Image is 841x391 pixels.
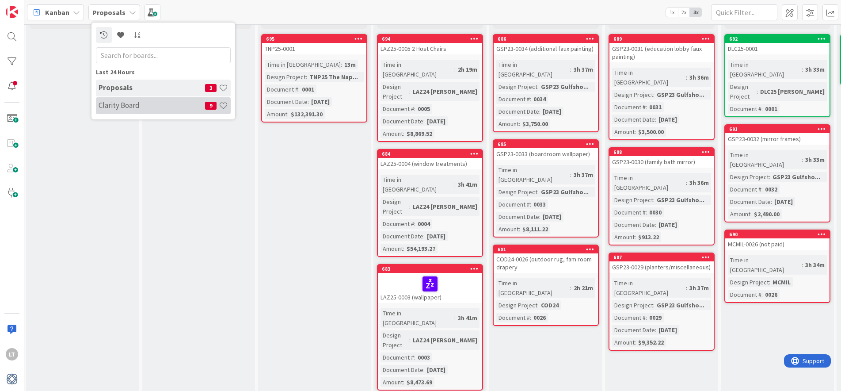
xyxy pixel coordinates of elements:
span: : [403,377,404,387]
span: : [750,209,752,219]
div: LAZ25-0004 (window treatments) [378,158,482,169]
div: 688 [609,148,714,156]
div: 3h 36m [687,73,711,82]
div: Document Date [381,116,423,126]
div: Document # [381,353,414,362]
div: Document # [612,207,646,217]
span: : [414,353,415,362]
div: TNP25-0001 [262,43,366,54]
div: Document # [728,104,761,114]
span: : [570,65,571,74]
div: LAZ25-0005 2 Host Chairs [378,43,482,54]
div: 685 [498,141,598,147]
span: : [646,313,647,322]
h4: Clarity Board [99,101,205,110]
div: Amount [496,224,519,234]
span: : [530,199,531,209]
b: Proposals [92,8,126,17]
div: Document # [728,184,761,194]
span: : [686,283,687,293]
div: 695 [262,35,366,43]
div: Document # [381,219,414,229]
div: GSP23 Gulfsho... [539,187,591,197]
div: COD24-0026 (outdoor rug, fam room drapery [494,253,598,273]
div: Design Project [496,82,537,92]
span: 2x [678,8,690,17]
span: : [423,365,425,375]
span: : [802,65,803,74]
div: 3h 33m [803,155,827,165]
div: Document Date [612,325,655,335]
div: Time in [GEOGRAPHIC_DATA] [265,60,341,69]
div: 3h 37m [571,170,595,180]
div: 695TNP25-0001 [262,35,366,54]
span: : [519,224,520,234]
div: [DATE] [656,325,679,335]
span: Kanban [45,7,69,18]
span: : [653,90,655,100]
div: Time in [GEOGRAPHIC_DATA] [728,60,802,79]
div: Document Date [728,197,771,207]
span: : [306,72,307,82]
div: $132,391.30 [289,109,325,119]
div: $8,869.52 [404,129,434,138]
span: : [530,313,531,322]
div: GSP23 Gulfsho... [539,82,591,92]
span: : [769,172,770,182]
div: 3h 41m [456,180,479,189]
div: 690 [725,230,830,238]
div: Design Project [381,82,409,101]
span: : [423,116,425,126]
div: Design Project [496,187,537,197]
span: : [414,104,415,114]
div: 683 [382,266,482,272]
div: LAZ24 [PERSON_NAME] [411,87,479,96]
div: Design Project [612,300,653,310]
div: 0005 [415,104,432,114]
div: Amount [728,209,750,219]
span: : [537,187,539,197]
span: : [423,231,425,241]
span: 1x [666,8,678,17]
div: 0001 [763,104,780,114]
div: Time in [GEOGRAPHIC_DATA] [381,60,454,79]
div: 685GSP23-0033 (boardroom wallpaper) [494,140,598,160]
span: : [635,337,636,347]
div: 688 [613,149,714,155]
div: 684LAZ25-0004 (window treatments) [378,150,482,169]
span: 3 [205,84,217,92]
div: Document Date [612,220,655,230]
div: 689GSP23-0031 (education lobby faux painting) [609,35,714,62]
span: : [771,197,772,207]
div: DLC25-0001 [725,43,830,54]
div: LAZ24 [PERSON_NAME] [411,202,479,211]
div: 692 [725,35,830,43]
div: 13m [342,60,358,69]
div: Document # [496,313,530,322]
div: 694 [378,35,482,43]
div: Document # [728,290,761,299]
span: : [539,212,540,222]
h4: Proposals [99,83,205,92]
div: Time in [GEOGRAPHIC_DATA] [612,68,686,87]
span: 3x [690,8,702,17]
div: Time in [GEOGRAPHIC_DATA] [612,278,686,298]
div: 0032 [763,184,780,194]
div: Amount [381,129,403,138]
div: GSP23-0033 (boardroom wallpaper) [494,148,598,160]
div: LT [6,348,18,360]
div: 688GSP23-0030 (family bath mirror) [609,148,714,168]
span: : [757,87,758,96]
span: : [655,220,656,230]
div: Design Project [612,195,653,205]
span: : [403,244,404,253]
div: 2h 19m [456,65,479,74]
div: Time in [GEOGRAPHIC_DATA] [728,255,802,275]
div: 2h 21m [571,283,595,293]
span: : [537,82,539,92]
div: Design Project [728,82,757,101]
span: : [308,97,309,107]
div: Document # [612,313,646,322]
div: Amount [612,337,635,347]
div: Amount [612,127,635,137]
